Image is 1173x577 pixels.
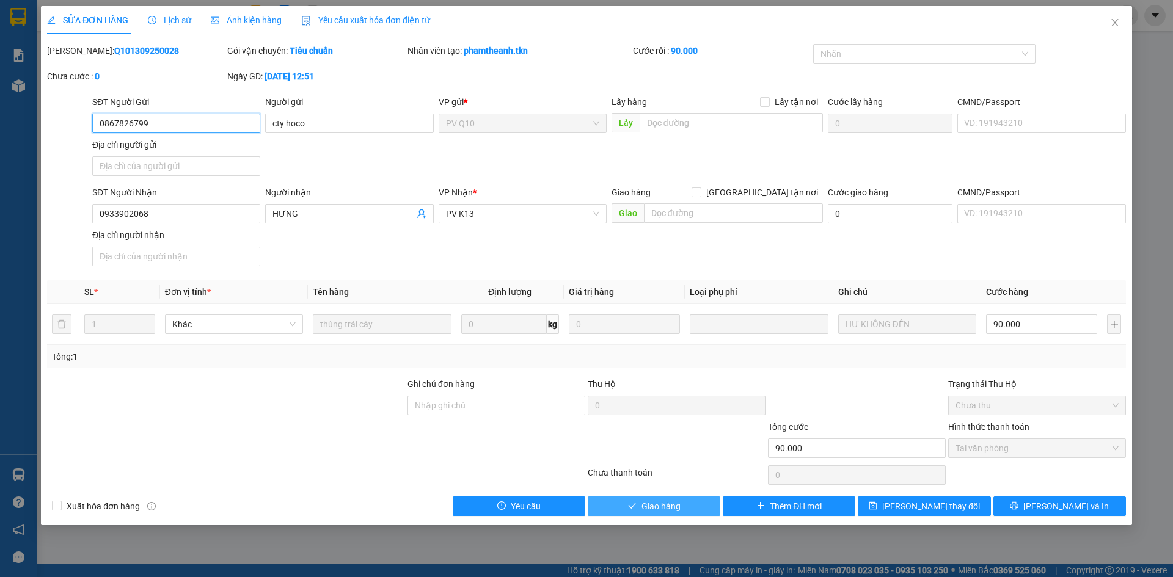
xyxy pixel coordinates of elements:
span: save [869,501,877,511]
li: Hotline: 1900 8153 [114,45,511,60]
span: edit [47,16,56,24]
span: picture [211,16,219,24]
div: Chưa thanh toán [586,466,767,487]
span: [PERSON_NAME] thay đổi [882,499,980,513]
div: SĐT Người Gửi [92,95,260,109]
input: Cước giao hàng [828,204,952,223]
span: Giao [612,203,644,223]
div: CMND/Passport [957,95,1125,109]
span: kg [547,314,559,334]
input: Ghi chú đơn hàng [407,396,585,415]
button: save[PERSON_NAME] thay đổi [858,496,990,516]
span: info-circle [147,502,156,510]
div: Gói vận chuyển: [227,44,405,57]
span: SỬA ĐƠN HÀNG [47,15,128,25]
span: Lấy [612,113,640,132]
span: Thu Hộ [588,379,616,389]
span: Đơn vị tính [165,287,211,297]
span: Yêu cầu xuất hóa đơn điện tử [301,15,430,25]
div: Chưa cước : [47,70,225,83]
th: Ghi chú [833,280,981,304]
button: delete [52,314,71,334]
div: Cước rồi : [633,44,811,57]
div: Người nhận [265,186,433,199]
b: phamtheanh.tkn [464,46,528,56]
div: Tổng: 1 [52,350,453,363]
span: PV K13 [446,205,599,223]
span: check [628,501,637,511]
img: icon [301,16,311,26]
span: plus [756,501,765,511]
input: VD: Bàn, Ghế [313,314,451,334]
span: Tổng cước [768,422,808,432]
div: CMND/Passport [957,186,1125,199]
li: [STREET_ADDRESS][PERSON_NAME]. [GEOGRAPHIC_DATA], Tỉnh [GEOGRAPHIC_DATA] [114,30,511,45]
span: Tên hàng [313,287,349,297]
div: Ngày GD: [227,70,405,83]
div: Địa chỉ người nhận [92,228,260,242]
span: Xuất hóa đơn hàng [62,499,145,513]
span: user-add [417,209,426,219]
span: Giao hàng [612,187,651,197]
div: [PERSON_NAME]: [47,44,225,57]
input: Dọc đường [640,113,823,132]
span: PV Q10 [446,114,599,132]
span: clock-circle [148,16,156,24]
div: SĐT Người Nhận [92,186,260,199]
span: Lấy hàng [612,97,647,107]
label: Ghi chú đơn hàng [407,379,475,389]
span: [GEOGRAPHIC_DATA] tận nơi [701,186,823,199]
input: Dọc đường [644,203,823,223]
button: plusThêm ĐH mới [723,496,855,516]
button: Close [1098,6,1132,40]
button: exclamation-circleYêu cầu [453,496,585,516]
div: Địa chỉ người gửi [92,138,260,151]
input: Địa chỉ của người nhận [92,247,260,266]
b: Q101309250028 [114,46,179,56]
span: Tại văn phòng [956,439,1119,457]
span: VP Nhận [439,187,473,197]
label: Cước lấy hàng [828,97,883,107]
span: close [1110,18,1120,27]
b: GỬI : PV K13 [15,89,112,109]
th: Loại phụ phí [685,280,833,304]
img: logo.jpg [15,15,76,76]
span: Định lượng [488,287,532,297]
b: 90.000 [671,46,698,56]
b: [DATE] 12:51 [265,71,314,81]
div: VP gửi [439,95,607,109]
button: checkGiao hàng [588,496,720,516]
span: Lịch sử [148,15,191,25]
label: Hình thức thanh toán [948,422,1029,432]
span: printer [1010,501,1018,511]
input: Cước lấy hàng [828,114,952,133]
span: Giao hàng [641,499,681,513]
span: Chưa thu [956,396,1119,415]
input: 0 [569,314,680,334]
span: Thêm ĐH mới [770,499,822,513]
button: plus [1107,314,1120,334]
div: Nhân viên tạo: [407,44,630,57]
div: Trạng thái Thu Hộ [948,377,1126,391]
span: Ảnh kiện hàng [211,15,282,25]
button: printer[PERSON_NAME] và In [993,496,1126,516]
span: Giá trị hàng [569,287,614,297]
span: [PERSON_NAME] và In [1023,499,1109,513]
span: Cước hàng [986,287,1028,297]
input: Ghi Chú [838,314,976,334]
span: SL [84,287,94,297]
span: Khác [172,315,296,333]
b: 0 [95,71,100,81]
label: Cước giao hàng [828,187,888,197]
span: Lấy tận nơi [770,95,823,109]
span: exclamation-circle [497,501,506,511]
input: Địa chỉ của người gửi [92,156,260,176]
b: Tiêu chuẩn [290,46,333,56]
div: Người gửi [265,95,433,109]
span: Yêu cầu [511,499,541,513]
